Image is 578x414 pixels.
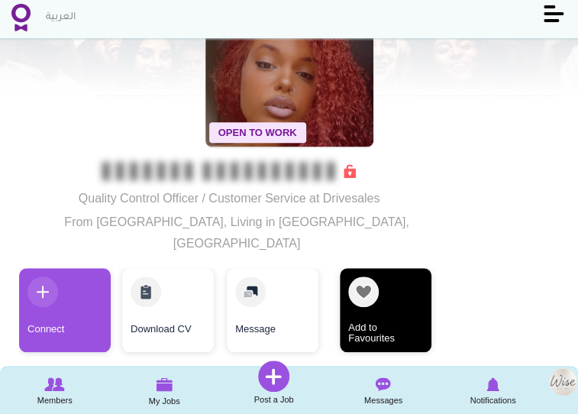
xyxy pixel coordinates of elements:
a: Download CV [122,268,214,352]
img: Messages [376,377,391,391]
a: العربية [38,2,83,33]
img: Browse Members [45,377,65,391]
img: My Jobs [156,377,173,391]
span: Messages [364,393,402,408]
img: Notifications [486,377,499,391]
span: Notifications [470,393,515,408]
a: Post a Job Post a Job [219,361,328,407]
a: Message [227,268,318,352]
div: 2 / 4 [122,268,214,360]
span: Connect to Unlock the Profile [102,163,355,179]
a: Connect [19,268,111,352]
span: Open To Work [209,122,306,143]
span: Members [37,393,73,408]
div: 3 / 4 [225,268,317,360]
span: Post a Job [254,392,294,407]
div: 1 / 4 [19,268,111,360]
span: My Jobs [149,393,180,409]
a: Add to Favourites [340,268,431,352]
p: Quality Control Officer / Customer Service at Drivesales [19,188,439,209]
a: Notifications Notifications [438,368,547,412]
p: From [GEOGRAPHIC_DATA], Living in [GEOGRAPHIC_DATA], [GEOGRAPHIC_DATA] [19,212,439,254]
a: My Jobs My Jobs [109,368,218,412]
img: Post a Job [258,361,289,392]
div: 4 / 4 [328,268,420,360]
img: Home [11,4,31,31]
a: Messages Messages [328,368,438,412]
